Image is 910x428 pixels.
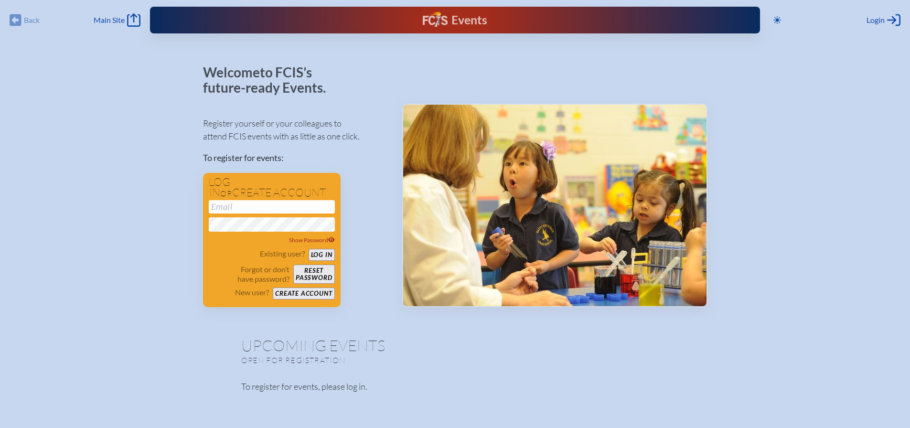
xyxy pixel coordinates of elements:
button: Log in [309,249,335,261]
h1: Log in create account [209,177,335,198]
input: Email [209,200,335,214]
button: Create account [273,288,334,300]
p: Existing user? [260,249,305,258]
p: Open for registration [241,355,493,365]
p: New user? [235,288,269,297]
h1: Upcoming Events [241,338,669,353]
p: Register yourself or your colleagues to attend FCIS events with as little as one click. [203,117,387,143]
p: To register for events: [203,151,387,164]
span: Main Site [94,15,125,25]
p: Welcome to FCIS’s future-ready Events. [203,65,337,95]
a: Main Site [94,13,140,27]
p: Forgot or don’t have password? [209,265,290,284]
span: Show Password [289,236,335,244]
span: or [220,189,232,198]
div: FCIS Events — Future ready [318,11,592,29]
button: Resetpassword [293,265,334,284]
img: Events [403,105,707,306]
span: Login [867,15,885,25]
p: To register for events, please log in. [241,380,669,393]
